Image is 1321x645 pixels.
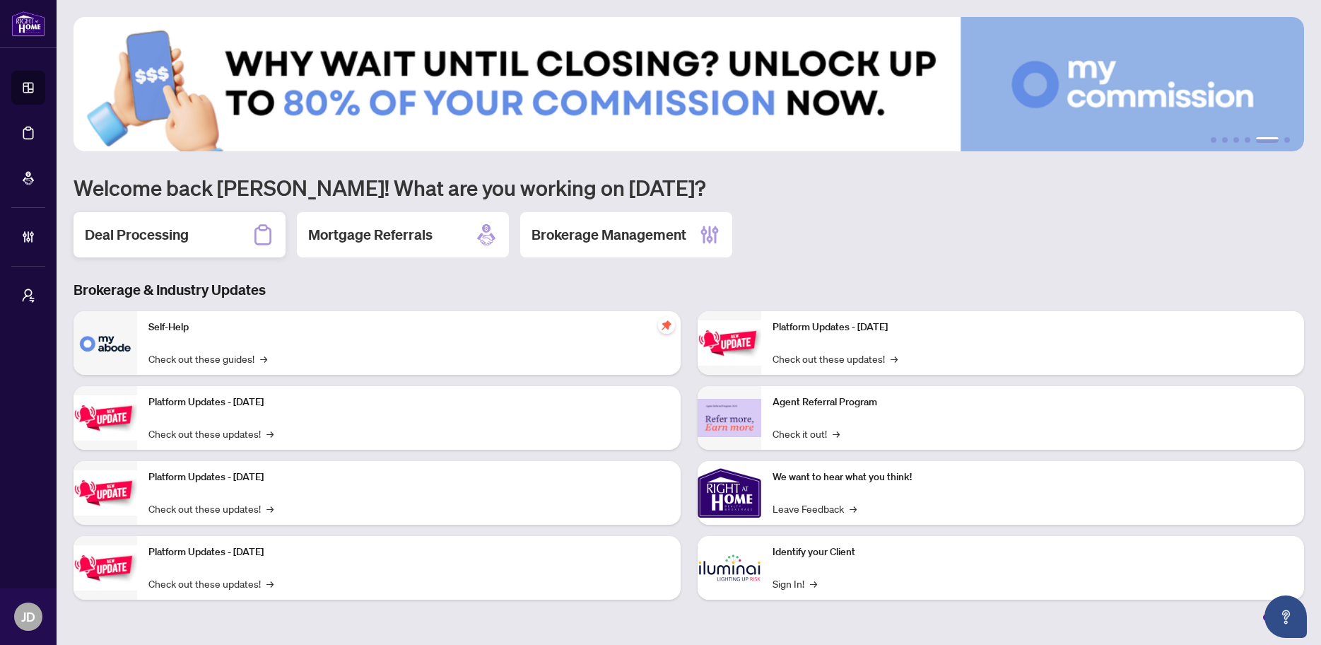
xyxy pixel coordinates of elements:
a: Sign In!→ [773,576,817,591]
span: → [850,501,857,516]
a: Check out these guides!→ [148,351,267,366]
img: Slide 4 [74,17,1304,151]
p: Agent Referral Program [773,395,1293,410]
span: JD [21,607,35,627]
h3: Brokerage & Industry Updates [74,280,1304,300]
h2: Brokerage Management [532,225,686,245]
span: → [266,501,274,516]
button: 2 [1222,137,1228,143]
img: We want to hear what you think! [698,461,761,525]
button: 5 [1256,137,1279,143]
span: user-switch [21,289,35,303]
span: → [810,576,817,591]
a: Leave Feedback→ [773,501,857,516]
p: Platform Updates - [DATE] [773,320,1293,335]
img: Platform Updates - September 16, 2025 [74,395,137,440]
p: Identify your Client [773,545,1293,560]
span: → [266,576,274,591]
img: Identify your Client [698,536,761,600]
h1: Welcome back [PERSON_NAME]! What are you working on [DATE]? [74,174,1304,201]
button: Open asap [1264,595,1307,638]
img: Agent Referral Program [698,399,761,438]
img: Platform Updates - July 21, 2025 [74,470,137,515]
span: → [266,426,274,441]
button: 1 [1211,137,1216,143]
a: Check out these updates!→ [773,351,898,366]
a: Check out these updates!→ [148,576,274,591]
a: Check out these updates!→ [148,501,274,516]
img: logo [11,11,45,37]
p: Platform Updates - [DATE] [148,395,669,410]
button: 6 [1284,137,1290,143]
button: 4 [1245,137,1250,143]
p: Self-Help [148,320,669,335]
button: 3 [1233,137,1239,143]
span: → [833,426,840,441]
span: → [260,351,267,366]
p: We want to hear what you think! [773,470,1293,485]
a: Check it out!→ [773,426,840,441]
span: → [891,351,898,366]
h2: Mortgage Referrals [308,225,433,245]
a: Check out these updates!→ [148,426,274,441]
span: pushpin [658,317,675,334]
img: Platform Updates - June 23, 2025 [698,320,761,365]
img: Platform Updates - July 8, 2025 [74,545,137,590]
h2: Deal Processing [85,225,189,245]
p: Platform Updates - [DATE] [148,545,669,560]
p: Platform Updates - [DATE] [148,470,669,485]
img: Self-Help [74,311,137,375]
